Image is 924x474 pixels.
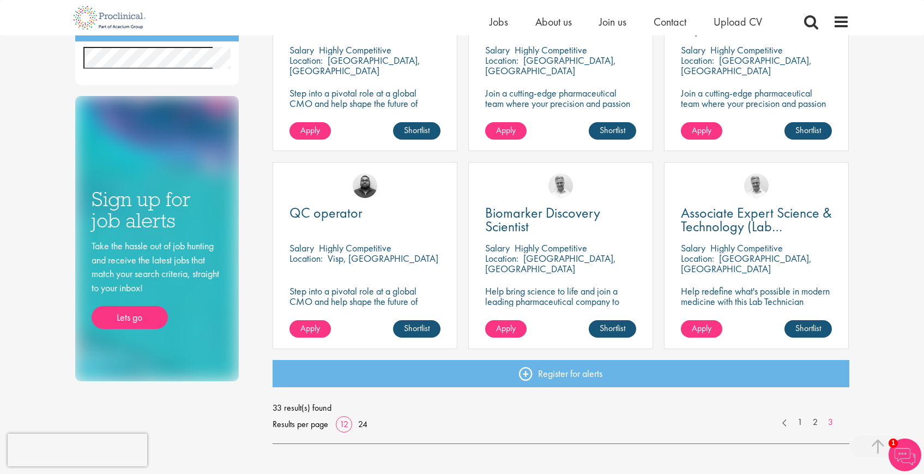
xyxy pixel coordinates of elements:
a: 2 [807,416,823,429]
span: Biomarker Discovery Scientist [485,203,600,236]
p: Help bring science to life and join a leading pharmaceutical company to play a key role in delive... [485,286,636,338]
span: Associate Expert Science & Technology (Lab Technician) [681,203,832,249]
a: Biomarker Discovery Scientist [485,206,636,233]
p: Highly Competitive [319,44,391,56]
p: Highly Competitive [515,242,587,254]
span: QC operator [289,203,363,222]
a: Apply [289,122,331,140]
a: Register for alerts [273,360,849,387]
span: 33 result(s) found [273,400,849,416]
p: Highly Competitive [515,44,587,56]
p: Step into a pivotal role at a global CMO and help shape the future of healthcare manufacturing. [289,286,440,317]
span: Salary [485,242,510,254]
h3: Sign up for job alerts [92,189,222,231]
a: Shortlist [589,320,636,338]
p: Join a cutting-edge pharmaceutical team where your precision and passion for quality will help sh... [485,88,636,129]
p: [GEOGRAPHIC_DATA], [GEOGRAPHIC_DATA] [681,54,812,77]
a: Apply [289,320,331,338]
p: [GEOGRAPHIC_DATA], [GEOGRAPHIC_DATA] [681,252,812,275]
img: Joshua Bye [744,173,769,198]
a: 3 [823,416,838,429]
p: [GEOGRAPHIC_DATA], [GEOGRAPHIC_DATA] [485,54,616,77]
a: Lets go [92,306,168,329]
span: 1 [889,439,898,448]
a: Shortlist [393,320,440,338]
a: About us [535,15,572,29]
img: Chatbot [889,439,921,471]
span: Salary [289,44,314,56]
a: 1 [792,416,808,429]
p: Highly Competitive [710,242,783,254]
a: Shortlist [784,320,832,338]
span: Apply [692,124,711,136]
p: [GEOGRAPHIC_DATA], [GEOGRAPHIC_DATA] [289,54,420,77]
a: Contact [654,15,686,29]
a: Shortlist [393,122,440,140]
span: Location: [289,252,323,265]
p: Visp, [GEOGRAPHIC_DATA] [328,252,438,265]
span: Salary [485,44,510,56]
span: Results per page [273,416,328,433]
p: [GEOGRAPHIC_DATA], [GEOGRAPHIC_DATA] [485,252,616,275]
span: Location: [485,252,518,265]
span: Salary [289,242,314,254]
img: Joshua Bye [548,173,573,198]
span: Apply [692,322,711,334]
span: Apply [300,322,320,334]
a: Shortlist [589,122,636,140]
a: Apply [681,320,722,338]
a: Associate Expert Science & Technology (Lab Technician) [681,206,832,233]
span: Salary [681,44,705,56]
div: Take the hassle out of job hunting and receive the latest jobs that match your search criteria, s... [92,239,222,329]
a: Shortlist [784,122,832,140]
span: Apply [496,322,516,334]
span: Location: [681,252,714,265]
a: 12 [336,418,352,430]
p: Step into a pivotal role at a global CMO and help shape the future of healthcare manufacturing. [289,88,440,119]
span: Location: [289,54,323,67]
span: Location: [681,54,714,67]
span: Apply [496,124,516,136]
a: QC operator [289,206,440,220]
p: Highly Competitive [710,44,783,56]
a: 24 [354,418,371,430]
p: Help redefine what's possible in modern medicine with this Lab Technician Associate Expert Scienc... [681,286,832,317]
p: Join a cutting-edge pharmaceutical team where your precision and passion for quality will help sh... [681,88,832,129]
a: Join us [599,15,626,29]
a: Apply [681,122,722,140]
img: Ashley Bennett [353,173,377,198]
span: Apply [300,124,320,136]
p: Highly Competitive [319,242,391,254]
span: Salary [681,242,705,254]
span: Location: [485,54,518,67]
a: Device & Packaging Senior Expert [681,8,832,35]
a: Upload CV [714,15,762,29]
a: Jobs [490,15,508,29]
a: Apply [485,320,527,338]
iframe: reCAPTCHA [8,434,147,466]
a: Apply [485,122,527,140]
